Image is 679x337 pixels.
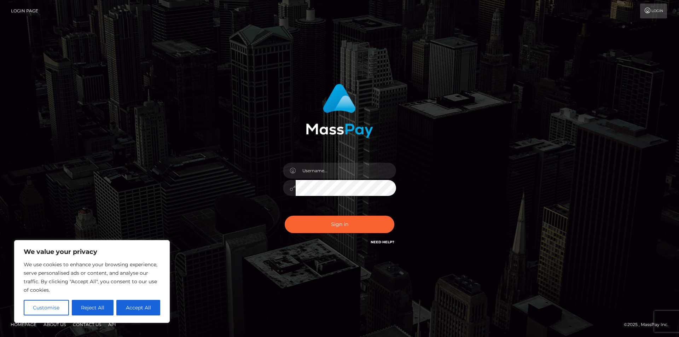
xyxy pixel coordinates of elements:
[285,216,394,233] button: Sign in
[105,319,119,330] a: API
[24,260,160,294] p: We use cookies to enhance your browsing experience, serve personalised ads or content, and analys...
[24,248,160,256] p: We value your privacy
[306,84,373,138] img: MassPay Login
[116,300,160,315] button: Accept All
[14,240,170,323] div: We value your privacy
[70,319,104,330] a: Contact Us
[41,319,69,330] a: About Us
[24,300,69,315] button: Customise
[371,240,394,244] a: Need Help?
[8,319,39,330] a: Homepage
[640,4,667,18] a: Login
[11,4,38,18] a: Login Page
[624,321,674,329] div: © 2025 , MassPay Inc.
[296,163,396,179] input: Username...
[72,300,114,315] button: Reject All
